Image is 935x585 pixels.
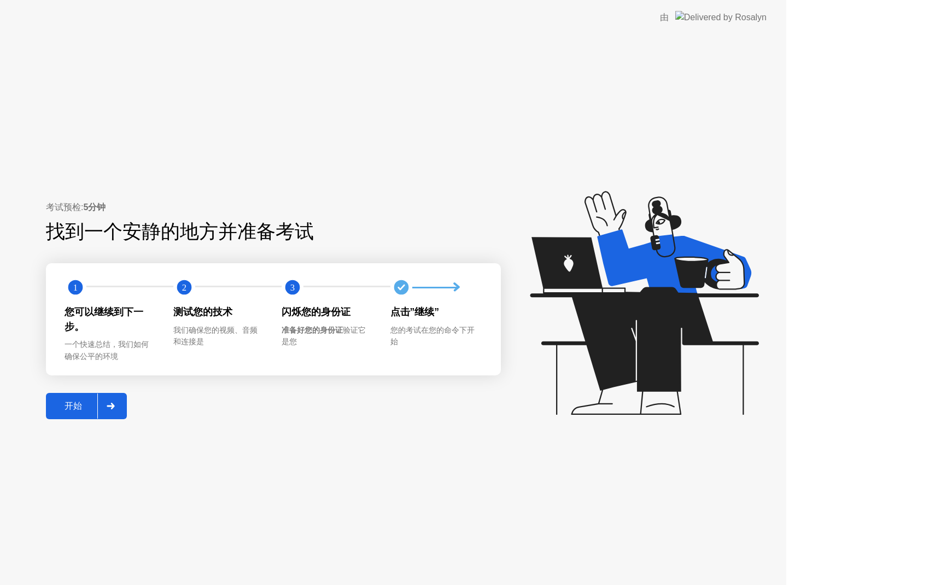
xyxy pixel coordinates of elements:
text: 3 [290,282,295,293]
div: 找到一个安静的地方并准备考试 [46,217,431,246]
text: 1 [73,282,78,293]
div: 由 [660,11,669,24]
div: 一个快速总结，我们如何确保公平的环境 [65,339,156,362]
div: 点击”继续” [390,305,482,319]
img: Delivered by Rosalyn [675,11,767,24]
b: 准备好您的身份证 [282,326,343,334]
div: 开始 [49,401,97,412]
div: 您的考试在您的命令下开始 [390,325,482,348]
div: 闪烁您的身份证 [282,305,373,319]
div: 我们确保您的视频、音频和连接是 [173,325,265,348]
div: 您可以继续到下一步。 [65,305,156,334]
button: 开始 [46,393,127,419]
div: 考试预检: [46,201,501,214]
div: 测试您的技术 [173,305,265,319]
text: 2 [182,282,186,293]
b: 5分钟 [83,202,106,212]
div: 验证它是您 [282,325,373,348]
